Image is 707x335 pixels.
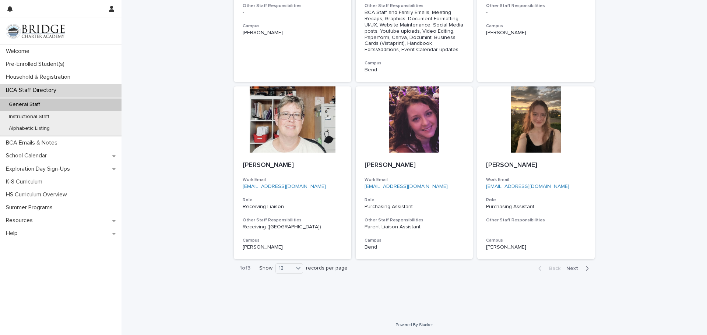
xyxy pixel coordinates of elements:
[3,191,73,198] p: HS Curriculum Overview
[365,161,464,170] p: [PERSON_NAME]
[486,3,586,9] h3: Other Staff Responsibilities
[486,224,586,230] div: -
[486,184,569,189] a: [EMAIL_ADDRESS][DOMAIN_NAME]
[477,86,595,259] a: [PERSON_NAME]Work Email[EMAIL_ADDRESS][DOMAIN_NAME]RolePurchasing AssistantOther Staff Responsibi...
[486,177,586,183] h3: Work Email
[243,30,342,36] p: [PERSON_NAME]
[276,264,293,272] div: 12
[486,30,586,36] p: [PERSON_NAME]
[365,60,464,66] h3: Campus
[563,265,595,272] button: Next
[243,177,342,183] h3: Work Email
[365,184,448,189] a: [EMAIL_ADDRESS][DOMAIN_NAME]
[3,74,76,81] p: Household & Registration
[3,178,48,185] p: K-8 Curriculum
[3,217,39,224] p: Resources
[234,86,351,259] a: [PERSON_NAME]Work Email[EMAIL_ADDRESS][DOMAIN_NAME]RoleReceiving LiaisonOther Staff Responsibilit...
[365,238,464,243] h3: Campus
[3,165,76,172] p: Exploration Day Sign-Ups
[3,114,55,120] p: Instructional Staff
[365,204,464,210] p: Purchasing Assistant
[6,24,65,39] img: V1C1m3IdTEidaUdm9Hs0
[3,152,53,159] p: School Calendar
[243,204,342,210] p: Receiving Liaison
[243,224,342,230] div: Receiving ([GEOGRAPHIC_DATA])
[365,224,464,230] div: Parent Liaison Assistant
[365,197,464,203] h3: Role
[3,125,56,132] p: Alphabetic Listing
[243,23,342,29] h3: Campus
[306,265,348,271] p: records per page
[243,217,342,223] h3: Other Staff Responsibilities
[3,61,70,68] p: Pre-Enrolled Student(s)
[243,184,326,189] a: [EMAIL_ADDRESS][DOMAIN_NAME]
[486,217,586,223] h3: Other Staff Responsibilities
[365,67,464,73] p: Bend
[566,266,583,271] span: Next
[243,197,342,203] h3: Role
[243,161,342,170] p: [PERSON_NAME]
[243,3,342,9] h3: Other Staff Responsibilities
[486,197,586,203] h3: Role
[365,217,464,223] h3: Other Staff Responsibilities
[545,266,560,271] span: Back
[486,10,586,16] div: -
[3,48,35,55] p: Welcome
[3,230,24,237] p: Help
[486,161,586,170] p: [PERSON_NAME]
[3,139,63,146] p: BCA Emails & Notes
[365,244,464,250] p: Bend
[365,177,464,183] h3: Work Email
[486,244,586,250] p: [PERSON_NAME]
[243,238,342,243] h3: Campus
[486,23,586,29] h3: Campus
[234,259,256,277] p: 1 of 3
[356,86,473,259] a: [PERSON_NAME]Work Email[EMAIL_ADDRESS][DOMAIN_NAME]RolePurchasing AssistantOther Staff Responsibi...
[3,87,62,94] p: BCA Staff Directory
[3,101,46,108] p: General Staff
[395,322,433,327] a: Powered By Stacker
[243,10,342,16] div: -
[243,244,342,250] p: [PERSON_NAME]
[532,265,563,272] button: Back
[259,265,272,271] p: Show
[3,204,59,211] p: Summer Programs
[365,3,464,9] h3: Other Staff Responsibilities
[365,10,464,53] div: BCA Staff and Family Emails, Meeting Recaps, Graphics, Document Formatting, UI/UX, Website Mainte...
[486,238,586,243] h3: Campus
[486,204,586,210] p: Purchasing Assistant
